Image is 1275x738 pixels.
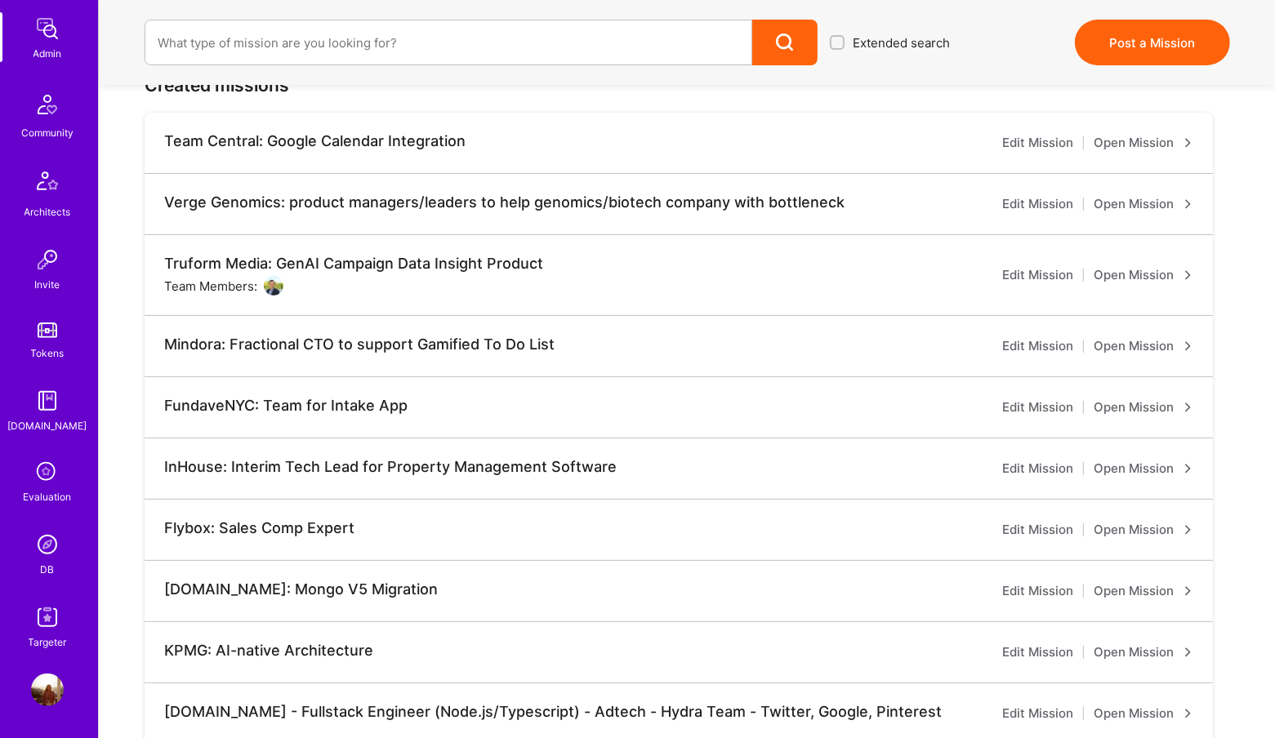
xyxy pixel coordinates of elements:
[164,132,466,150] div: Team Central: Google Calendar Integration
[25,203,71,220] div: Architects
[31,385,64,417] img: guide book
[31,601,64,634] img: Skill Targeter
[1184,199,1193,209] i: icon ArrowRight
[158,22,739,64] input: What type of mission are you looking for?
[28,85,67,124] img: Community
[21,124,74,141] div: Community
[1002,398,1073,417] a: Edit Mission
[1184,138,1193,148] i: icon ArrowRight
[776,33,795,52] i: icon Search
[1184,402,1193,412] i: icon ArrowRight
[164,336,555,353] div: Mindora: Fractional CTO to support Gamified To Do List
[1184,270,1193,280] i: icon ArrowRight
[1075,20,1230,65] button: Post a Mission
[29,634,67,651] div: Targeter
[31,345,65,362] div: Tokens
[1002,581,1073,601] a: Edit Mission
[164,519,354,537] div: Flybox: Sales Comp Expert
[1094,398,1193,417] a: Open Mission
[31,674,64,706] img: User Avatar
[1184,586,1193,596] i: icon ArrowRight
[24,488,72,505] div: Evaluation
[164,397,408,415] div: FundaveNYC: Team for Intake App
[1184,341,1193,351] i: icon ArrowRight
[1002,336,1073,356] a: Edit Mission
[1094,194,1193,214] a: Open Mission
[1094,581,1193,601] a: Open Mission
[1184,709,1193,718] i: icon ArrowRight
[1002,642,1073,662] a: Edit Mission
[27,674,68,706] a: User Avatar
[1002,520,1073,540] a: Edit Mission
[145,75,1229,96] h3: Created missions
[164,193,845,211] div: Verge Genomics: product managers/leaders to help genomics/biotech company with bottleneck
[164,580,438,598] div: [DOMAIN_NAME]: Mongo V5 Migration
[1002,194,1073,214] a: Edit Mission
[41,561,55,578] div: DB
[38,322,57,338] img: tokens
[1094,336,1193,356] a: Open Mission
[1094,704,1193,723] a: Open Mission
[164,255,543,273] div: Truform Media: GenAI Campaign Data Insight Product
[1094,265,1193,285] a: Open Mission
[1094,642,1193,662] a: Open Mission
[33,45,62,62] div: Admin
[164,276,283,296] div: Team Members:
[35,276,60,293] div: Invite
[1094,520,1193,540] a: Open Mission
[1002,459,1073,478] a: Edit Mission
[1002,133,1073,153] a: Edit Mission
[31,528,64,561] img: Admin Search
[1094,133,1193,153] a: Open Mission
[164,703,942,721] div: [DOMAIN_NAME] - Fullstack Engineer (Node.js/Typescript) - Adtech - Hydra Team - Twitter, Google, ...
[1184,464,1193,473] i: icon ArrowRight
[853,34,950,51] span: Extended search
[31,12,64,45] img: admin teamwork
[1184,647,1193,657] i: icon ArrowRight
[28,164,67,203] img: Architects
[32,457,63,488] i: icon SelectionTeam
[8,417,87,434] div: [DOMAIN_NAME]
[1002,704,1073,723] a: Edit Mission
[164,642,373,660] div: KPMG: AI-native Architecture
[31,243,64,276] img: Invite
[164,458,617,476] div: InHouse: Interim Tech Lead for Property Management Software
[264,276,283,296] img: User Avatar
[1184,525,1193,535] i: icon ArrowRight
[1002,265,1073,285] a: Edit Mission
[1094,459,1193,478] a: Open Mission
